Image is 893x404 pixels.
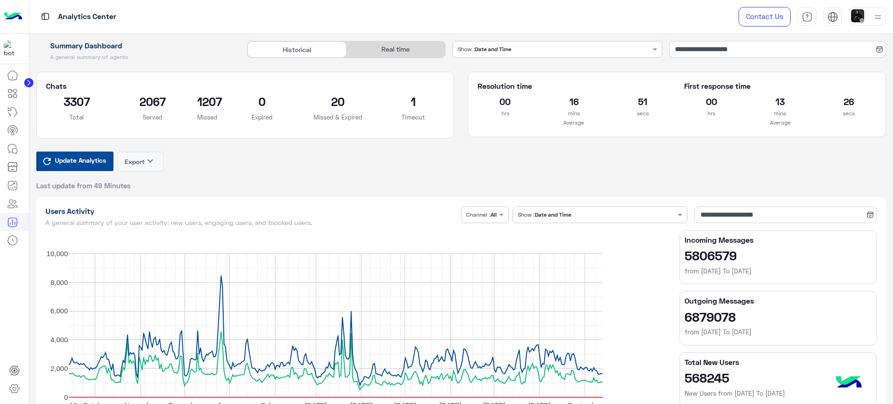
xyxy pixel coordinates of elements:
h5: A general summary of your user activity: new users, engaging users, and blocked users. [46,219,458,226]
h2: 1 [383,94,445,109]
span: Last update from 49 Minutes [36,181,131,190]
img: profile [872,11,884,23]
h2: 16 [546,94,601,109]
button: Update Analytics [36,152,113,171]
h2: 26 [821,94,876,109]
img: Logo [4,7,22,26]
h5: Total New Users [685,358,872,367]
span: Update Analytics [53,154,108,166]
h2: 568245 [685,370,872,385]
h2: 00 [684,94,739,109]
p: hrs [684,109,739,118]
p: Average [478,118,670,127]
img: userImage [851,9,864,22]
p: Analytics Center [58,11,116,23]
p: hrs [478,109,533,118]
p: Missed [197,113,217,122]
h2: 6879078 [685,309,872,324]
h2: 00 [478,94,533,109]
img: hulul-logo.png [833,367,865,399]
p: mins [546,109,601,118]
h6: from [DATE] To [DATE] [685,327,872,337]
b: Date and Time [535,211,571,218]
button: Exportkeyboard_arrow_down [117,152,164,172]
text: 2,000 [50,364,68,372]
b: Date and Time [475,46,511,53]
a: Contact Us [739,7,791,26]
p: Average [684,118,876,127]
text: 0 [64,393,67,401]
div: Real time [347,41,445,58]
b: All [491,211,497,218]
h5: Incoming Messages [685,235,872,245]
p: secs [615,109,670,118]
p: secs [821,109,876,118]
p: Missed & Expired [307,113,369,122]
text: 10,000 [47,249,68,257]
p: Total [46,113,108,122]
a: tab [798,7,816,26]
h1: Users Activity [46,206,458,216]
h2: 1207 [197,94,217,109]
h2: 0 [231,94,293,109]
h2: 5806579 [685,248,872,263]
img: tab [802,12,813,22]
h2: 3307 [46,94,108,109]
text: 8,000 [50,278,68,286]
text: 4,000 [50,336,68,344]
img: tab [40,11,51,22]
img: tab [827,12,838,22]
text: 6,000 [50,307,68,315]
p: Served [121,113,183,122]
img: 1403182699927242 [4,40,20,57]
i: keyboard_arrow_down [145,155,156,166]
p: mins [753,109,807,118]
p: Timeout [383,113,445,122]
h5: A general summary of agents [36,53,237,61]
h2: 13 [753,94,807,109]
h6: New Users from [DATE] To [DATE] [685,389,872,398]
h1: Summary Dashboard [36,41,237,50]
h5: Resolution time [478,81,670,91]
h6: from [DATE] To [DATE] [685,266,872,276]
h2: 20 [307,94,369,109]
h2: 51 [615,94,670,109]
h5: First response time [684,81,876,91]
div: Historical [247,41,346,58]
h2: 2067 [121,94,183,109]
p: Expired [231,113,293,122]
h5: Outgoing Messages [685,296,872,305]
h5: Chats [46,81,445,91]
